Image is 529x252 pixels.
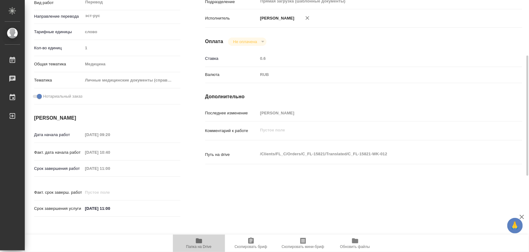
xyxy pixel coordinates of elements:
[34,166,83,172] p: Срок завершения работ
[258,54,496,63] input: Пустое поле
[205,110,258,116] p: Последнее изменение
[34,29,83,35] p: Тарифные единицы
[205,55,258,62] p: Ставка
[228,38,266,46] div: Не оплачена
[83,75,180,86] div: Личные медицинские документы (справки, эпикризы)
[34,77,83,83] p: Тематика
[340,245,370,249] span: Обновить файлы
[83,148,137,157] input: Пустое поле
[34,206,83,212] p: Срок завершения услуги
[173,235,225,252] button: Папка на Drive
[225,235,277,252] button: Скопировать бриф
[83,188,137,197] input: Пустое поле
[205,38,223,45] h4: Оплата
[258,15,294,21] p: [PERSON_NAME]
[231,39,259,44] button: Не оплачена
[205,72,258,78] p: Валюта
[258,149,496,159] textarea: /Clients/FL_C/Orders/C_FL-15821/Translated/C_FL-15821-WK-012
[329,235,381,252] button: Обновить файлы
[186,245,212,249] span: Папка на Drive
[282,245,324,249] span: Скопировать мини-бриф
[34,13,83,20] p: Направление перевода
[235,245,267,249] span: Скопировать бриф
[34,149,83,156] p: Факт. дата начала работ
[34,132,83,138] p: Дата начала работ
[205,152,258,158] p: Путь на drive
[43,93,82,99] span: Нотариальный заказ
[34,189,83,196] p: Факт. срок заверш. работ
[205,93,522,100] h4: Дополнительно
[34,61,83,67] p: Общая тематика
[258,108,496,117] input: Пустое поле
[34,114,180,122] h4: [PERSON_NAME]
[301,11,314,25] button: Удалить исполнителя
[83,164,137,173] input: Пустое поле
[83,59,180,69] div: Медицина
[83,130,137,139] input: Пустое поле
[205,128,258,134] p: Комментарий к работе
[510,219,520,232] span: 🙏
[34,45,83,51] p: Кол-во единиц
[277,235,329,252] button: Скопировать мини-бриф
[83,27,180,37] div: слово
[507,218,523,233] button: 🙏
[258,69,496,80] div: RUB
[205,15,258,21] p: Исполнитель
[83,43,180,52] input: Пустое поле
[83,204,137,213] input: ✎ Введи что-нибудь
